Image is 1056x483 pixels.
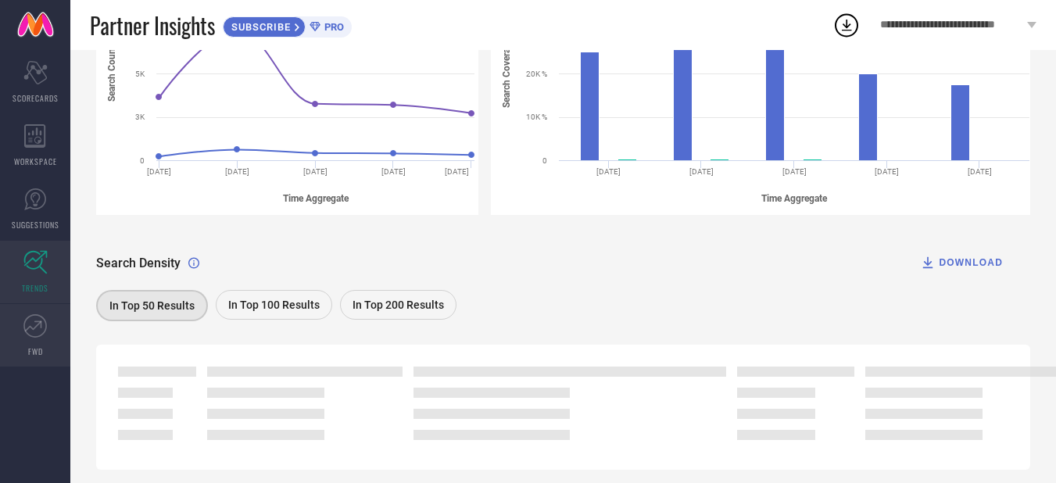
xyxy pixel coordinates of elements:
text: [DATE] [225,167,249,176]
tspan: Time Aggregate [761,193,828,204]
span: SCORECARDS [13,92,59,104]
text: [DATE] [596,167,621,176]
button: DOWNLOAD [900,247,1022,278]
text: [DATE] [381,167,406,176]
text: 5K [135,70,145,78]
span: FWD [28,345,43,357]
span: TRENDS [22,282,48,294]
span: SUBSCRIBE [224,21,295,33]
span: In Top 50 Results [109,299,195,312]
text: 3K [135,113,145,121]
text: 10K % [526,113,547,121]
tspan: Search Count [106,45,117,102]
text: [DATE] [689,167,714,176]
text: [DATE] [967,167,991,176]
tspan: Search Coverage [501,38,512,109]
span: Search Density [96,256,181,270]
span: In Top 100 Results [228,299,320,311]
div: Open download list [832,11,861,39]
span: Partner Insights [90,9,215,41]
text: 20K % [526,70,547,78]
tspan: Time Aggregate [283,193,349,204]
span: In Top 200 Results [353,299,444,311]
a: SUBSCRIBEPRO [223,13,352,38]
text: [DATE] [782,167,806,176]
text: [DATE] [445,167,469,176]
text: [DATE] [147,167,171,176]
text: [DATE] [875,167,899,176]
text: 0 [542,156,547,165]
span: WORKSPACE [14,156,57,167]
span: SUGGESTIONS [12,219,59,231]
text: [DATE] [303,167,328,176]
text: 0 [140,156,145,165]
span: PRO [320,21,344,33]
div: DOWNLOAD [920,255,1003,270]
